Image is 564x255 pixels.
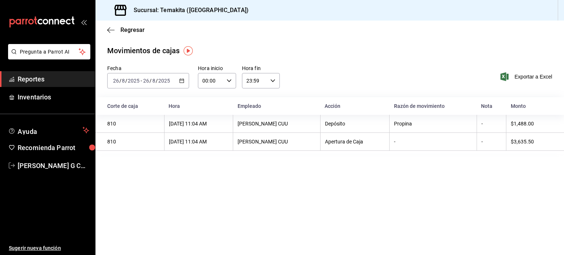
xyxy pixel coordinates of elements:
th: Empleado [233,97,320,115]
span: / [156,78,158,84]
button: open_drawer_menu [81,19,87,25]
input: ---- [127,78,140,84]
span: [PERSON_NAME] G CUU [18,161,89,171]
a: Pregunta a Parrot AI [5,53,90,61]
span: Pregunta a Parrot AI [20,48,79,56]
span: Reportes [18,74,89,84]
input: -- [152,78,156,84]
th: Razón de movimiento [390,97,477,115]
span: / [119,78,122,84]
label: Hora fin [242,66,280,71]
div: [PERSON_NAME] CUU [238,121,315,127]
span: Recomienda Parrot [18,143,89,153]
div: 810 [107,139,160,145]
span: Regresar [120,26,145,33]
th: Acción [320,97,390,115]
th: Monto [506,97,564,115]
div: [DATE] 11:04 AM [169,139,228,145]
div: Propina [394,121,472,127]
div: Apertura de Caja [325,139,385,145]
div: 810 [107,121,160,127]
div: $3,635.50 [511,139,552,145]
button: Pregunta a Parrot AI [8,44,90,59]
div: - [394,139,472,145]
span: / [125,78,127,84]
label: Hora inicio [198,66,236,71]
div: Movimientos de cajas [107,45,180,56]
th: Corte de caja [95,97,164,115]
span: Sugerir nueva función [9,244,89,252]
div: - [481,139,502,145]
span: - [141,78,142,84]
label: Fecha [107,66,189,71]
div: $1,488.00 [511,121,552,127]
button: Regresar [107,26,145,33]
th: Nota [477,97,506,115]
button: Exportar a Excel [502,72,552,81]
span: Inventarios [18,92,89,102]
span: / [149,78,152,84]
div: [PERSON_NAME] CUU [238,139,315,145]
input: ---- [158,78,170,84]
span: Ayuda [18,126,80,135]
input: -- [143,78,149,84]
div: [DATE] 11:04 AM [169,121,228,127]
div: Depósito [325,121,385,127]
th: Hora [164,97,233,115]
img: Tooltip marker [184,46,193,55]
div: - [481,121,502,127]
h3: Sucursal: Temakita ([GEOGRAPHIC_DATA]) [128,6,249,15]
input: -- [122,78,125,84]
input: -- [113,78,119,84]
